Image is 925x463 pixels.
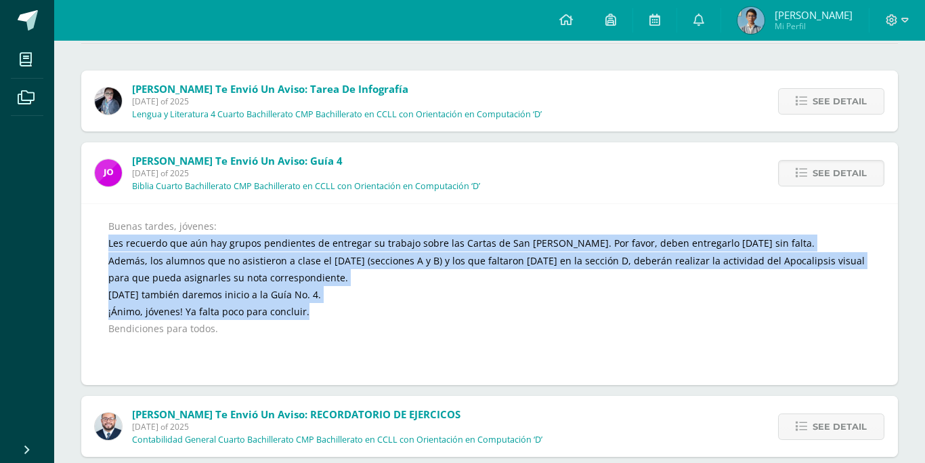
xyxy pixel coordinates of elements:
p: Lengua y Literatura 4 Cuarto Bachillerato CMP Bachillerato en CCLL con Orientación en Computación... [132,109,542,120]
div: Buenas tardes, jóvenes: Les recuerdo que aún hay grupos pendientes de entregar su trabajo sobre l... [108,218,871,371]
span: [PERSON_NAME] te envió un aviso: Tarea de Infografía [132,82,408,96]
span: [DATE] of 2025 [132,96,542,107]
p: Biblia Cuarto Bachillerato CMP Bachillerato en CCLL con Orientación en Computación ‘D’ [132,181,480,192]
span: Mi Perfil [775,20,853,32]
span: [PERSON_NAME] te envió un aviso: Guía 4 [132,154,343,167]
span: [DATE] of 2025 [132,421,542,432]
span: See detail [813,89,867,114]
img: eaa624bfc361f5d4e8a554d75d1a3cf6.png [95,413,122,440]
span: [DATE] of 2025 [132,167,480,179]
img: 6614adf7432e56e5c9e182f11abb21f1.png [95,159,122,186]
span: See detail [813,414,867,439]
img: 702136d6d401d1cd4ce1c6f6778c2e49.png [95,87,122,115]
p: Contabilidad General Cuarto Bachillerato CMP Bachillerato en CCLL con Orientación en Computación ‘D’ [132,435,542,445]
span: [PERSON_NAME] [775,8,853,22]
span: [PERSON_NAME] te envió un aviso: RECORDATORIO DE EJERCICOS [132,407,460,421]
img: 44a5dc3befe128f8c1d49001de6fe046.png [737,7,765,34]
span: See detail [813,161,867,186]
